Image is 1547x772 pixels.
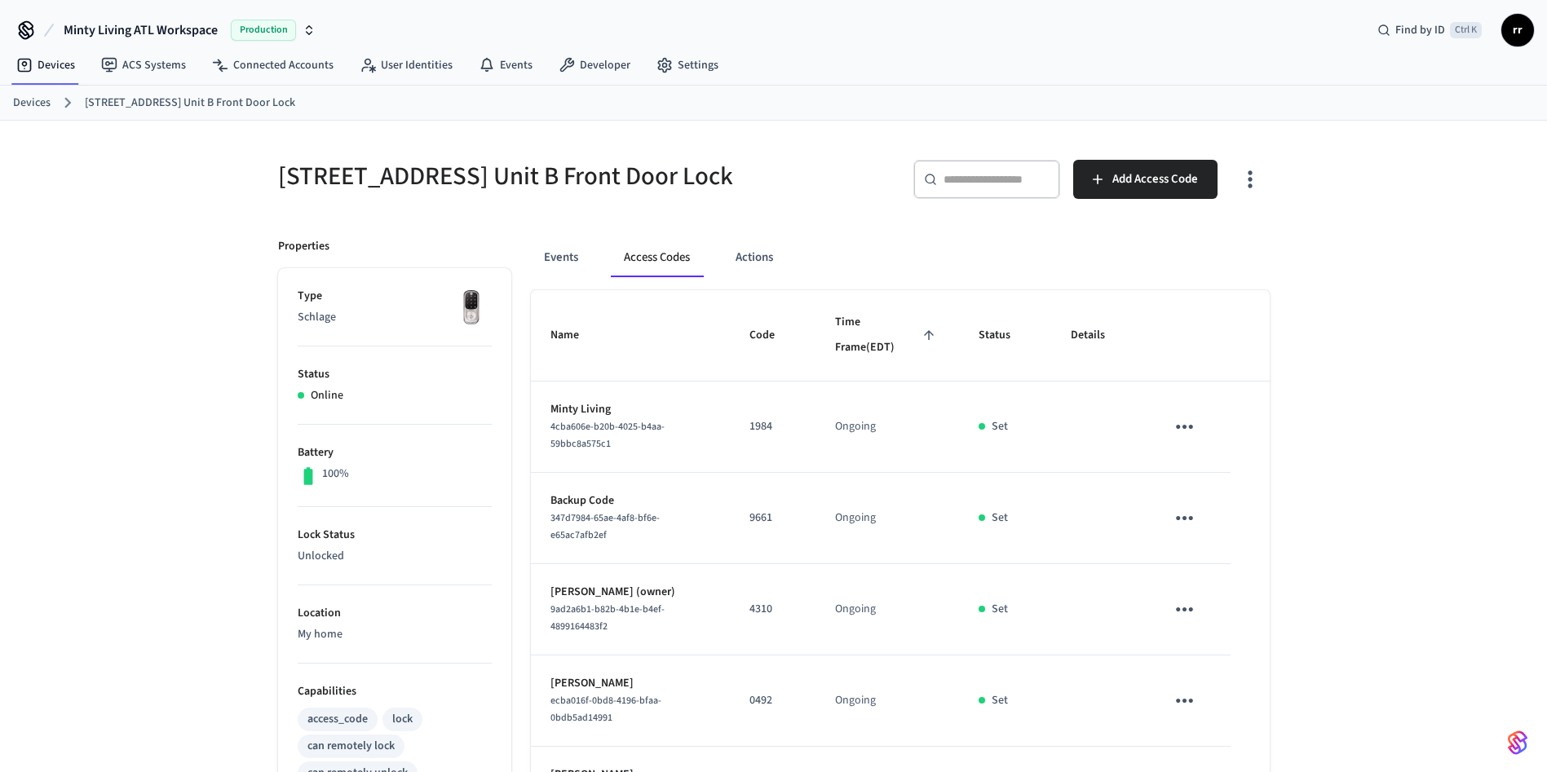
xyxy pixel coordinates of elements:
[1508,730,1527,756] img: SeamLogoGradient.69752ec5.svg
[298,309,492,326] p: Schlage
[550,420,665,451] span: 4cba606e-b20b-4025-b4aa-59bbc8a575c1
[1073,160,1218,199] button: Add Access Code
[1112,169,1198,190] span: Add Access Code
[311,387,343,404] p: Online
[451,288,492,329] img: Yale Assure Touchscreen Wifi Smart Lock, Satin Nickel, Front
[992,692,1008,709] p: Set
[85,95,295,112] a: [STREET_ADDRESS] Unit B Front Door Lock
[298,444,492,461] p: Battery
[278,238,329,255] p: Properties
[298,626,492,643] p: My home
[278,160,764,193] h5: [STREET_ADDRESS] Unit B Front Door Lock
[550,401,711,418] p: Minty Living
[531,238,591,277] button: Events
[298,527,492,544] p: Lock Status
[749,323,796,348] span: Code
[88,51,199,80] a: ACS Systems
[392,711,413,728] div: lock
[298,288,492,305] p: Type
[347,51,466,80] a: User Identities
[815,655,959,747] td: Ongoing
[550,584,711,601] p: [PERSON_NAME] (owner)
[815,564,959,655] td: Ongoing
[1503,15,1532,45] span: rr
[749,418,796,435] p: 1984
[1364,15,1495,45] div: Find by IDCtrl K
[3,51,88,80] a: Devices
[550,602,665,633] span: 9ad2a6b1-b82b-4b1e-b4ef-4899164483f2
[307,711,368,728] div: access_code
[835,310,939,361] span: Time Frame(EDT)
[231,20,296,41] span: Production
[550,675,711,692] p: [PERSON_NAME]
[979,323,1032,348] span: Status
[550,511,660,542] span: 347d7984-65ae-4af8-bf6e-e65ac7afb2ef
[298,366,492,383] p: Status
[531,238,1270,277] div: ant example
[199,51,347,80] a: Connected Accounts
[466,51,546,80] a: Events
[307,738,395,755] div: can remotely lock
[64,20,218,40] span: Minty Living ATL Workspace
[13,95,51,112] a: Devices
[992,601,1008,618] p: Set
[1395,22,1445,38] span: Find by ID
[749,601,796,618] p: 4310
[992,510,1008,527] p: Set
[749,510,796,527] p: 9661
[815,473,959,564] td: Ongoing
[298,683,492,700] p: Capabilities
[992,418,1008,435] p: Set
[815,382,959,473] td: Ongoing
[1501,14,1534,46] button: rr
[611,238,703,277] button: Access Codes
[550,694,661,725] span: ecba016f-0bd8-4196-bfaa-0bdb5ad14991
[546,51,643,80] a: Developer
[1450,22,1482,38] span: Ctrl K
[550,492,711,510] p: Backup Code
[723,238,786,277] button: Actions
[1071,323,1126,348] span: Details
[322,465,349,483] p: 100%
[550,323,600,348] span: Name
[749,692,796,709] p: 0492
[298,548,492,565] p: Unlocked
[643,51,732,80] a: Settings
[298,605,492,622] p: Location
